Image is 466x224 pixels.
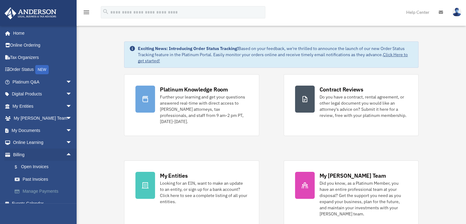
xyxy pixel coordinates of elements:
[4,112,81,125] a: My [PERSON_NAME] Teamarrow_drop_down
[66,149,78,161] span: arrow_drop_up
[83,9,90,16] i: menu
[284,74,419,136] a: Contract Reviews Do you have a contract, rental agreement, or other legal document you would like...
[66,137,78,149] span: arrow_drop_down
[83,11,90,16] a: menu
[4,76,81,88] a: Platinum Q&Aarrow_drop_down
[18,163,21,171] span: $
[4,197,81,210] a: Events Calendar
[160,94,248,125] div: Further your learning and get your questions answered real-time with direct access to [PERSON_NAM...
[4,100,81,112] a: My Entitiesarrow_drop_down
[320,94,407,118] div: Do you have a contract, rental agreement, or other legal document you would like an attorney's ad...
[4,27,78,39] a: Home
[160,86,228,93] div: Platinum Knowledge Room
[4,149,81,161] a: Billingarrow_drop_up
[160,180,248,205] div: Looking for an EIN, want to make an update to an entity, or sign up for a bank account? Click her...
[138,52,408,64] a: Click Here to get started!
[9,173,81,185] a: Past Invoices
[452,8,461,17] img: User Pic
[138,45,413,64] div: Based on your feedback, we're thrilled to announce the launch of our new Order Status Tracking fe...
[160,172,188,180] div: My Entities
[138,46,238,51] strong: Exciting News: Introducing Order Status Tracking!
[66,88,78,101] span: arrow_drop_down
[320,172,386,180] div: My [PERSON_NAME] Team
[66,100,78,113] span: arrow_drop_down
[4,39,81,52] a: Online Ordering
[3,7,58,19] img: Anderson Advisors Platinum Portal
[4,88,81,100] a: Digital Productsarrow_drop_down
[66,124,78,137] span: arrow_drop_down
[4,124,81,137] a: My Documentsarrow_drop_down
[4,137,81,149] a: Online Learningarrow_drop_down
[9,185,81,198] a: Manage Payments
[4,64,81,76] a: Order StatusNEW
[4,51,81,64] a: Tax Organizers
[320,86,363,93] div: Contract Reviews
[9,161,81,173] a: $Open Invoices
[124,74,259,136] a: Platinum Knowledge Room Further your learning and get your questions answered real-time with dire...
[66,112,78,125] span: arrow_drop_down
[66,76,78,88] span: arrow_drop_down
[320,180,407,217] div: Did you know, as a Platinum Member, you have an entire professional team at your disposal? Get th...
[35,65,49,74] div: NEW
[102,8,109,15] i: search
